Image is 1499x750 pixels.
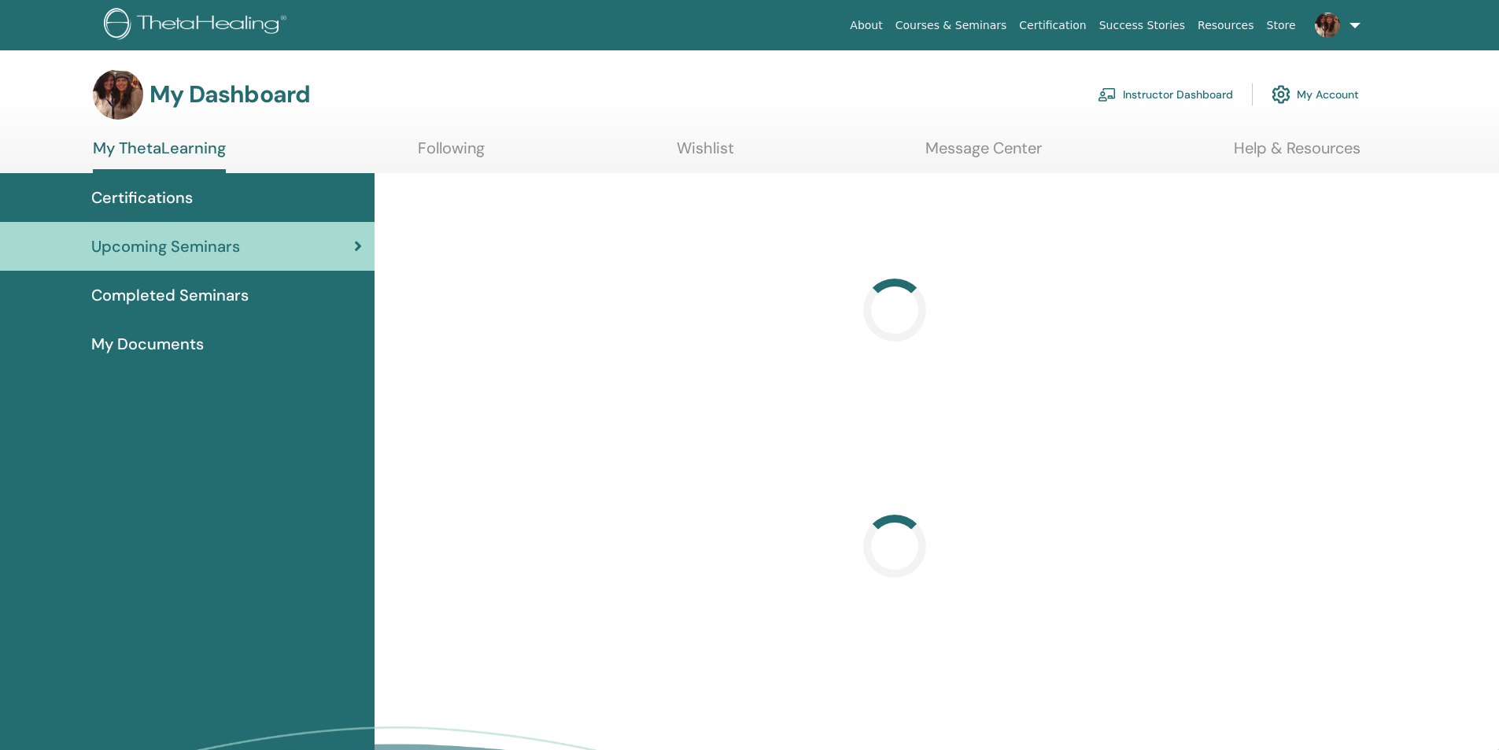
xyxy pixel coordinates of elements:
span: Upcoming Seminars [91,235,240,258]
a: Wishlist [677,139,734,169]
span: Certifications [91,186,193,209]
a: Resources [1191,11,1261,40]
a: Success Stories [1093,11,1191,40]
img: default.jpg [93,69,143,120]
img: chalkboard-teacher.svg [1098,87,1117,102]
img: default.jpg [1315,13,1340,38]
a: My Account [1272,77,1359,112]
a: Certification [1013,11,1092,40]
span: Completed Seminars [91,283,249,307]
a: Help & Resources [1234,139,1361,169]
a: Instructor Dashboard [1098,77,1233,112]
img: cog.svg [1272,81,1290,108]
a: Following [418,139,485,169]
img: logo.png [104,8,292,43]
a: Message Center [925,139,1042,169]
h3: My Dashboard [150,80,310,109]
a: My ThetaLearning [93,139,226,173]
a: Courses & Seminars [889,11,1013,40]
a: About [844,11,888,40]
a: Store [1261,11,1302,40]
span: My Documents [91,332,204,356]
